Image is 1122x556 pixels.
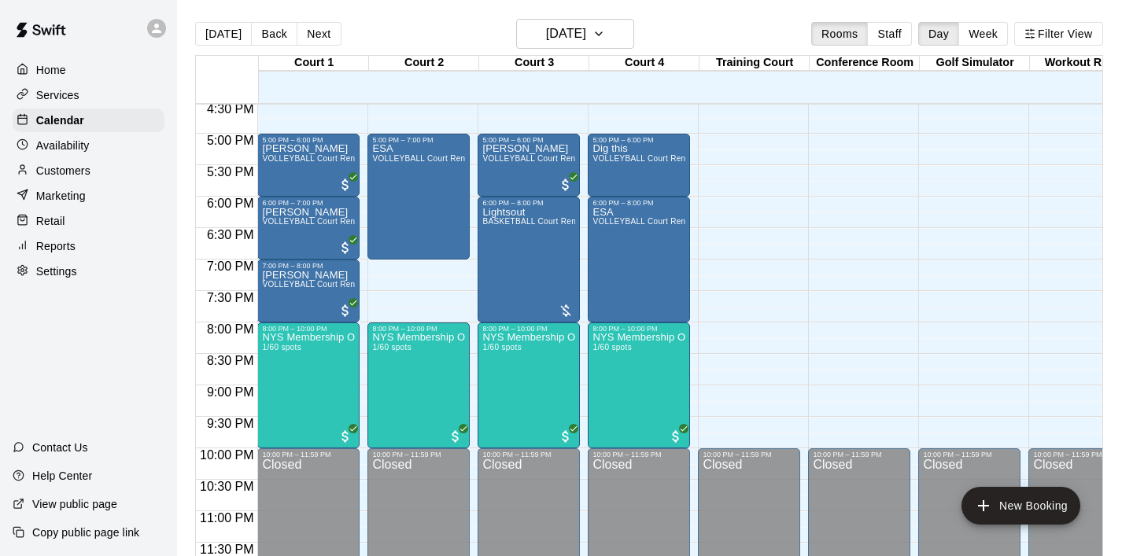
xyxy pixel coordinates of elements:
[482,154,755,163] span: VOLLEYBALL Court Rental (Everyday After 3 pm and All Day Weekends)
[203,134,258,147] span: 5:00 PM
[203,165,258,179] span: 5:30 PM
[546,23,586,45] h6: [DATE]
[262,343,301,352] span: 1/60 spots filled
[203,102,258,116] span: 4:30 PM
[478,197,580,322] div: 6:00 PM – 8:00 PM: Lightsout
[257,322,360,448] div: 8:00 PM – 10:00 PM: NYS Membership Open Gym / Drop-Ins
[372,136,465,144] div: 5:00 PM – 7:00 PM
[372,343,411,352] span: 1/60 spots filled
[592,451,685,458] div: 10:00 PM – 11:59 PM
[372,451,465,458] div: 10:00 PM – 11:59 PM
[32,440,88,455] p: Contact Us
[32,496,117,512] p: View public page
[923,451,1016,458] div: 10:00 PM – 11:59 PM
[588,134,690,197] div: 5:00 PM – 6:00 PM: Dig this
[13,159,164,182] a: Customers
[592,325,685,333] div: 8:00 PM – 10:00 PM
[262,199,355,207] div: 6:00 PM – 7:00 PM
[203,417,258,430] span: 9:30 PM
[36,188,86,204] p: Marketing
[918,22,959,46] button: Day
[13,184,164,208] a: Marketing
[36,163,90,179] p: Customers
[262,136,355,144] div: 5:00 PM – 6:00 PM
[13,83,164,107] a: Services
[558,429,574,444] span: All customers have paid
[592,217,865,226] span: VOLLEYBALL Court Rental (Everyday After 3 pm and All Day Weekends)
[961,487,1080,525] button: add
[32,468,92,484] p: Help Center
[13,260,164,283] a: Settings
[203,322,258,336] span: 8:00 PM
[668,429,684,444] span: All customers have paid
[196,543,257,556] span: 11:30 PM
[699,56,810,71] div: Training Court
[482,199,575,207] div: 6:00 PM – 8:00 PM
[36,87,79,103] p: Services
[592,199,685,207] div: 6:00 PM – 8:00 PM
[13,234,164,258] div: Reports
[262,262,355,270] div: 7:00 PM – 8:00 PM
[811,22,868,46] button: Rooms
[36,62,66,78] p: Home
[203,260,258,273] span: 7:00 PM
[13,58,164,82] a: Home
[367,134,470,260] div: 5:00 PM – 7:00 PM: ESA
[558,177,574,193] span: All customers have paid
[36,138,90,153] p: Availability
[958,22,1008,46] button: Week
[203,228,258,241] span: 6:30 PM
[36,238,76,254] p: Reports
[920,56,1030,71] div: Golf Simulator
[203,385,258,399] span: 9:00 PM
[1014,22,1102,46] button: Filter View
[372,154,645,163] span: VOLLEYBALL Court Rental (Everyday After 3 pm and All Day Weekends)
[516,19,634,49] button: [DATE]
[589,56,699,71] div: Court 4
[479,56,589,71] div: Court 3
[262,325,355,333] div: 8:00 PM – 10:00 PM
[592,136,685,144] div: 5:00 PM – 6:00 PM
[482,217,755,226] span: BASKETBALL Court Rental (Everyday After 3 pm and All Day Weekends)
[482,325,575,333] div: 8:00 PM – 10:00 PM
[36,213,65,229] p: Retail
[482,451,575,458] div: 10:00 PM – 11:59 PM
[372,325,465,333] div: 8:00 PM – 10:00 PM
[195,22,252,46] button: [DATE]
[203,291,258,304] span: 7:30 PM
[257,134,360,197] div: 5:00 PM – 6:00 PM: Jayla Lam
[813,451,906,458] div: 10:00 PM – 11:59 PM
[13,209,164,233] a: Retail
[810,56,920,71] div: Conference Room
[588,322,690,448] div: 8:00 PM – 10:00 PM: NYS Membership Open Gym / Drop-Ins
[196,480,257,493] span: 10:30 PM
[703,451,795,458] div: 10:00 PM – 11:59 PM
[36,112,84,128] p: Calendar
[196,511,257,525] span: 11:00 PM
[367,322,470,448] div: 8:00 PM – 10:00 PM: NYS Membership Open Gym / Drop-Ins
[482,343,521,352] span: 1/60 spots filled
[13,109,164,132] div: Calendar
[262,451,355,458] div: 10:00 PM – 11:59 PM
[259,56,369,71] div: Court 1
[482,136,575,144] div: 5:00 PM – 6:00 PM
[592,343,631,352] span: 1/60 spots filled
[262,154,535,163] span: VOLLEYBALL Court Rental (Everyday After 3 pm and All Day Weekends)
[297,22,341,46] button: Next
[478,134,580,197] div: 5:00 PM – 6:00 PM: Jody Rookhuyzen
[36,263,77,279] p: Settings
[448,429,463,444] span: All customers have paid
[338,303,353,319] span: All customers have paid
[338,429,353,444] span: All customers have paid
[588,197,690,322] div: 6:00 PM – 8:00 PM: ESA
[203,354,258,367] span: 8:30 PM
[262,280,535,289] span: VOLLEYBALL Court Rental (Everyday After 3 pm and All Day Weekends)
[251,22,297,46] button: Back
[13,134,164,157] a: Availability
[867,22,912,46] button: Staff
